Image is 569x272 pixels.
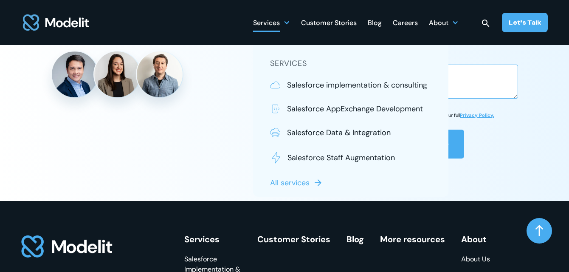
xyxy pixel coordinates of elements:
a: Salesforce implementation & consulting [270,79,431,91]
a: Salesforce Staff Augmentation [270,151,431,164]
img: footer logo [21,235,113,259]
p: All services [270,177,310,188]
a: Privacy Policy. [460,112,494,118]
div: Careers [393,15,418,32]
img: arrow [313,178,323,188]
p: Salesforce implementation & consulting [287,79,427,91]
img: arrow up [535,225,543,237]
a: Customer Stories [257,234,330,245]
div: Customer Stories [301,15,357,32]
p: Salesforce Data & Integration [287,127,391,138]
img: Diego Febles [137,51,183,97]
img: modelit logo [21,9,91,36]
p: Salesforce AppExchange Development [287,103,423,114]
div: Services [184,235,241,244]
a: All services [270,177,325,188]
a: home [21,9,91,36]
a: Blog [368,14,382,31]
nav: Services [253,45,448,197]
p: Salesforce Staff Augmentation [287,152,395,163]
div: Services [253,14,290,31]
img: Danny Tang [52,51,98,97]
a: Customer Stories [301,14,357,31]
div: Services [253,15,280,32]
a: About Us [461,254,499,264]
a: Salesforce AppExchange Development [270,103,431,114]
a: Salesforce Data & Integration [270,127,431,138]
div: About [429,14,459,31]
a: Blog [346,234,364,245]
div: Let’s Talk [509,18,541,27]
div: About [461,235,499,244]
img: Angelica Buffa [94,51,140,97]
div: About [429,15,448,32]
a: Let’s Talk [502,13,548,32]
a: More resources [380,234,445,245]
div: Blog [368,15,382,32]
a: Careers [393,14,418,31]
h5: SERVICES [270,58,431,69]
